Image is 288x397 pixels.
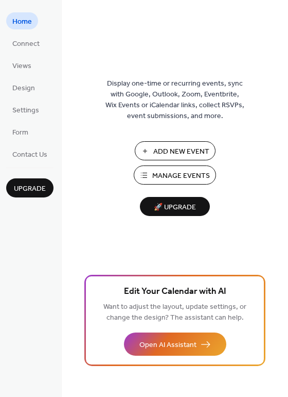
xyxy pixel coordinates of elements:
[105,78,244,122] span: Display one-time or recurring events, sync with Google, Outlook, Zoom, Eventbrite, Wix Events or ...
[6,145,53,162] a: Contact Us
[6,79,41,96] a: Design
[12,39,40,49] span: Connect
[6,123,34,140] a: Form
[139,340,196,351] span: Open AI Assistant
[6,101,45,118] a: Settings
[12,16,32,27] span: Home
[146,201,204,214] span: 🚀 Upgrade
[14,184,46,194] span: Upgrade
[134,166,216,185] button: Manage Events
[124,333,226,356] button: Open AI Assistant
[12,150,47,160] span: Contact Us
[12,105,39,116] span: Settings
[6,57,38,74] a: Views
[12,61,31,72] span: Views
[153,146,209,157] span: Add New Event
[6,12,38,29] a: Home
[12,83,35,94] span: Design
[6,35,46,52] a: Connect
[6,178,53,197] button: Upgrade
[103,300,246,325] span: Want to adjust the layout, update settings, or change the design? The assistant can help.
[140,197,210,216] button: 🚀 Upgrade
[124,285,226,299] span: Edit Your Calendar with AI
[12,127,28,138] span: Form
[152,171,210,181] span: Manage Events
[135,141,215,160] button: Add New Event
